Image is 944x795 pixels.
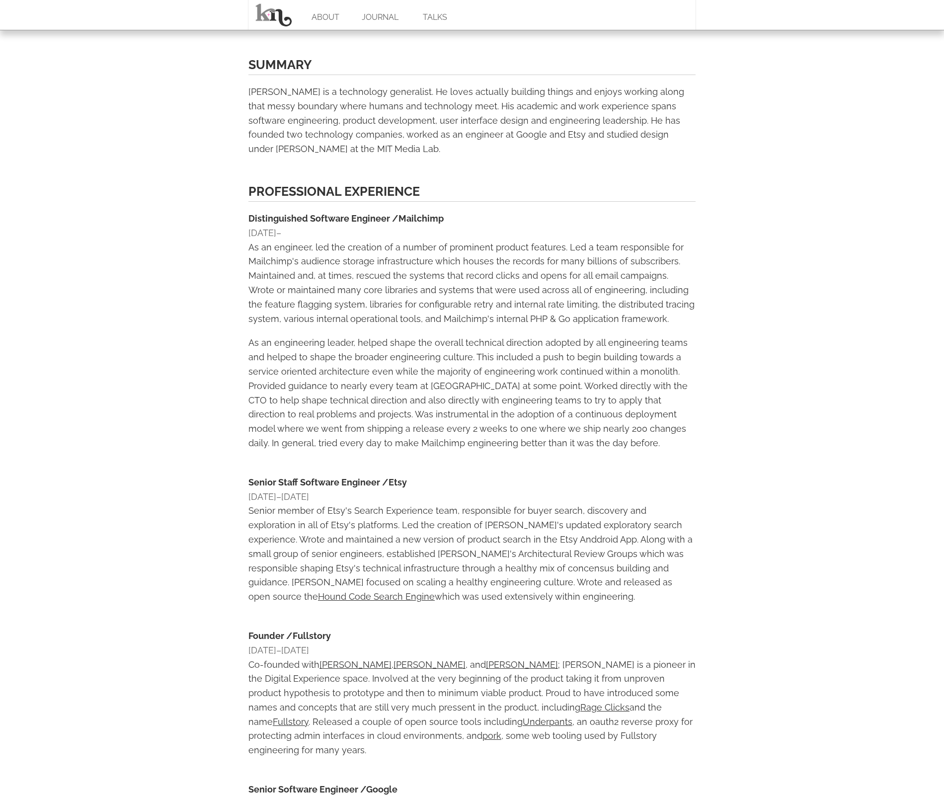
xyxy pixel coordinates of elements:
[293,631,331,641] a: Fullstory
[248,658,696,758] p: Co-founded with , , and ; [PERSON_NAME] is a pioneer in the Digital Experience space. Involved at...
[248,476,696,490] div: Senior Staff Software Engineer /
[366,784,397,795] a: Google
[273,716,309,727] a: Fullstory
[248,643,696,658] div: [DATE]–[DATE]
[248,504,696,604] p: Senior member of Etsy's Search Experience team, responsible for buyer search, discovery and explo...
[248,212,696,226] div: Distinguished Software Engineer /
[248,629,696,643] div: Founder /
[393,659,466,670] a: [PERSON_NAME]
[523,716,572,727] a: Underpants
[482,730,501,741] a: pork
[248,226,696,240] div: [DATE]–
[318,591,435,602] a: Hound Code Search Engine
[248,181,696,202] h2: Professional Experience
[389,477,407,487] a: Etsy
[248,240,696,326] p: As an engineer, led the creation of a number of prominent product features. Led a team responsibl...
[398,213,444,224] a: Mailchimp
[248,336,696,450] p: As an engineering leader, helped shape the overall technical direction adopted by all engineering...
[486,659,558,670] a: [PERSON_NAME]
[580,702,629,713] a: Rage Clicks
[248,490,696,504] div: [DATE]–[DATE]
[248,55,696,75] h2: Summary
[248,85,696,157] div: [PERSON_NAME] is a technology generalist. He loves actually building things and enjoys working al...
[319,659,392,670] a: [PERSON_NAME]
